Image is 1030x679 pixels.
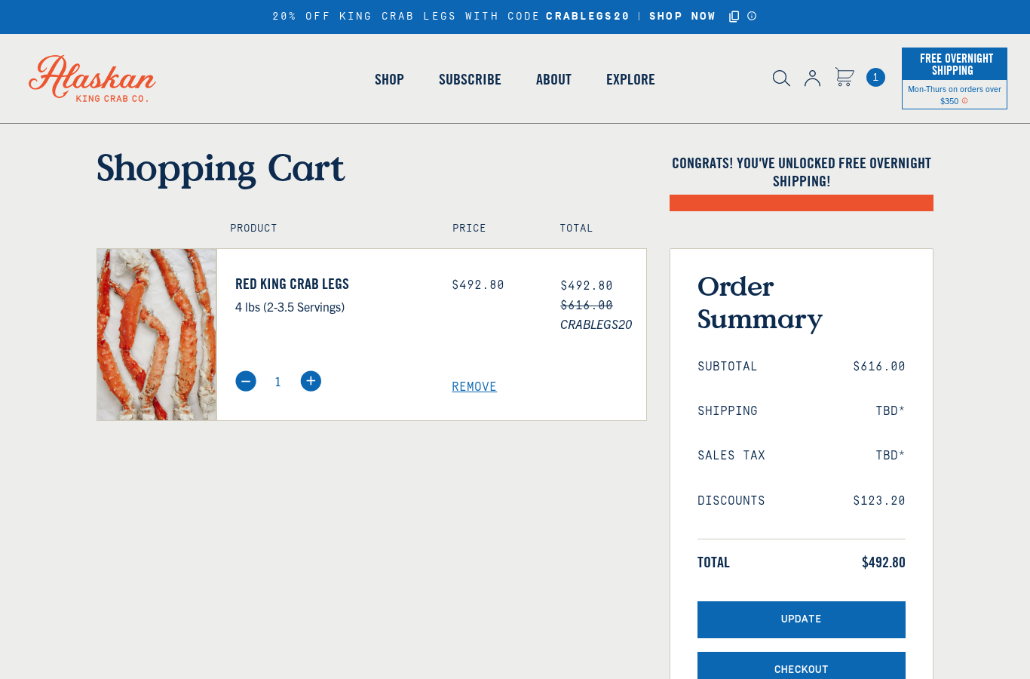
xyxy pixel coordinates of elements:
[774,664,829,677] span: Checkout
[853,494,906,508] span: $123.20
[560,279,613,293] span: $492.80
[916,47,993,81] span: Free Overnight Shipping
[644,11,722,23] a: SHOP NOW
[519,36,589,122] a: About
[97,145,647,189] h1: Shopping Cart
[697,494,765,508] span: Discounts
[357,36,422,122] a: Shop
[697,404,758,419] span: Shipping
[781,613,822,626] span: Update
[589,36,673,122] a: Explore
[560,314,646,333] span: CRABLEGS20
[866,68,885,87] span: 1
[697,360,758,374] span: Subtotal
[230,223,421,235] h4: Product
[835,67,854,89] a: Cart
[697,449,765,463] span: Sales Tax
[546,11,630,23] strong: CRABLEGS20
[866,68,885,87] a: Cart
[961,95,968,106] span: Shipping Notice Icon
[452,223,526,235] h4: Price
[452,380,646,395] a: Remove
[697,601,906,638] button: Update
[853,360,906,374] span: $616.00
[235,296,430,316] p: 4 lbs (2-3.5 Servings)
[862,553,906,571] span: $492.80
[452,278,538,293] div: $492.80
[8,34,177,123] img: Alaskan King Crab Co. logo
[300,370,321,392] img: plus
[805,70,820,87] img: account
[422,36,519,122] a: Subscribe
[649,11,716,23] strong: SHOP NOW
[272,8,758,26] div: 20% OFF KING CRAB LEGS WITH CODE |
[559,223,633,235] h4: Total
[670,154,933,190] h4: Congrats! You've unlocked FREE OVERNIGHT SHIPPING!
[697,269,906,334] h3: Order Summary
[235,370,256,392] img: minus
[560,299,613,312] s: $616.00
[773,70,790,87] img: search
[908,83,1001,106] span: Mon-Thurs on orders over $350
[697,553,730,571] span: Total
[235,275,430,293] a: Red King Crab Legs
[97,249,216,420] img: Red King Crab Legs - 4 lbs (2-3.5 Servings)
[746,11,758,21] a: Announcement Bar Modal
